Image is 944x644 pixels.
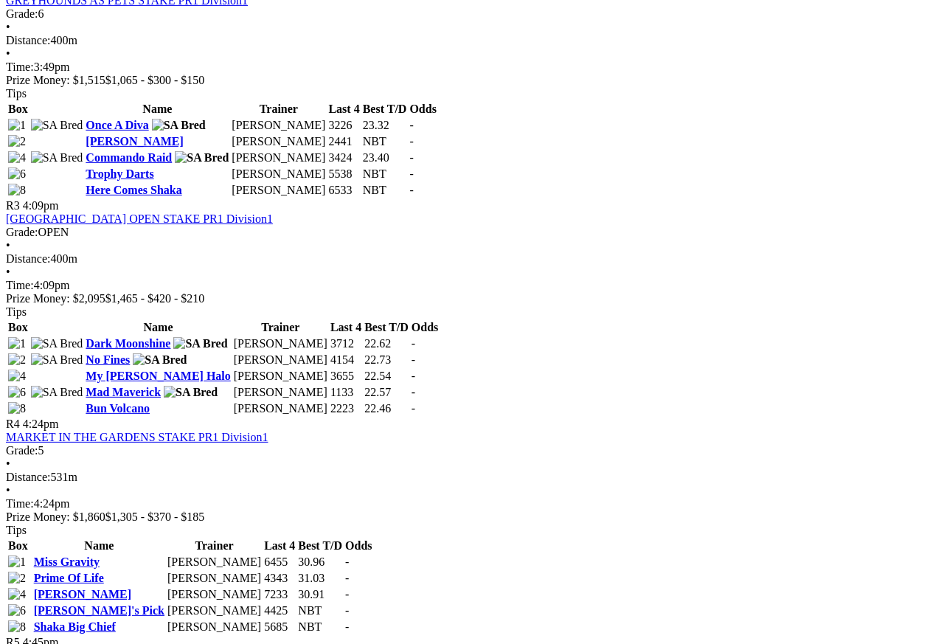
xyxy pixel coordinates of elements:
[86,184,181,196] a: Here Comes Shaka
[6,457,10,470] span: •
[231,102,326,117] th: Trainer
[167,555,262,569] td: [PERSON_NAME]
[345,588,349,600] span: -
[167,620,262,634] td: [PERSON_NAME]
[233,353,328,367] td: [PERSON_NAME]
[8,167,26,181] img: 6
[86,386,161,398] a: Mad Maverick
[6,292,938,305] div: Prize Money: $2,095
[31,151,83,165] img: SA Bred
[409,119,413,131] span: -
[86,151,172,164] a: Commando Raid
[233,336,328,351] td: [PERSON_NAME]
[23,199,59,212] span: 4:09pm
[6,471,50,483] span: Distance:
[409,184,413,196] span: -
[6,497,938,510] div: 4:24pm
[8,119,26,132] img: 1
[345,555,349,568] span: -
[412,370,415,382] span: -
[34,555,100,568] a: Miss Gravity
[297,571,343,586] td: 31.03
[8,321,28,333] span: Box
[85,102,229,117] th: Name
[8,539,28,552] span: Box
[231,183,326,198] td: [PERSON_NAME]
[362,118,408,133] td: 23.32
[133,353,187,367] img: SA Bred
[362,183,408,198] td: NBT
[6,305,27,318] span: Tips
[263,571,296,586] td: 4343
[6,266,10,278] span: •
[6,252,938,266] div: 400m
[8,402,26,415] img: 8
[412,337,415,350] span: -
[6,239,10,252] span: •
[263,620,296,634] td: 5685
[345,620,349,633] span: -
[364,385,409,400] td: 22.57
[344,539,372,553] th: Odds
[297,603,343,618] td: NBT
[6,431,268,443] a: MARKET IN THE GARDENS STAKE PR1 Division1
[34,572,104,584] a: Prime Of Life
[345,572,349,584] span: -
[6,279,938,292] div: 4:09pm
[167,571,262,586] td: [PERSON_NAME]
[231,167,326,181] td: [PERSON_NAME]
[31,337,83,350] img: SA Bred
[6,34,938,47] div: 400m
[327,102,360,117] th: Last 4
[86,370,230,382] a: My [PERSON_NAME] Halo
[6,484,10,496] span: •
[6,524,27,536] span: Tips
[6,7,38,20] span: Grade:
[297,587,343,602] td: 30.91
[231,134,326,149] td: [PERSON_NAME]
[231,118,326,133] td: [PERSON_NAME]
[364,369,409,384] td: 22.54
[8,572,26,585] img: 2
[297,620,343,634] td: NBT
[34,588,131,600] a: [PERSON_NAME]
[233,320,328,335] th: Trainer
[6,21,10,33] span: •
[233,369,328,384] td: [PERSON_NAME]
[330,385,362,400] td: 1133
[409,167,413,180] span: -
[105,510,205,523] span: $1,305 - $370 - $185
[6,497,34,510] span: Time:
[327,150,360,165] td: 3424
[8,604,26,617] img: 6
[330,353,362,367] td: 4154
[330,401,362,416] td: 2223
[345,604,349,617] span: -
[6,444,38,457] span: Grade:
[8,353,26,367] img: 2
[34,604,164,617] a: [PERSON_NAME]'s Pick
[6,34,50,46] span: Distance:
[6,226,38,238] span: Grade:
[263,555,296,569] td: 6455
[6,60,34,73] span: Time:
[412,353,415,366] span: -
[86,167,153,180] a: Trophy Darts
[105,74,205,86] span: $1,065 - $300 - $150
[6,279,34,291] span: Time:
[6,60,938,74] div: 3:49pm
[233,385,328,400] td: [PERSON_NAME]
[175,151,229,165] img: SA Bred
[6,444,938,457] div: 5
[327,183,360,198] td: 6533
[362,150,408,165] td: 23.40
[6,471,938,484] div: 531m
[6,87,27,100] span: Tips
[6,74,938,87] div: Prize Money: $1,515
[8,386,26,399] img: 6
[8,588,26,601] img: 4
[364,320,409,335] th: Best T/D
[233,401,328,416] td: [PERSON_NAME]
[8,370,26,383] img: 4
[330,336,362,351] td: 3712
